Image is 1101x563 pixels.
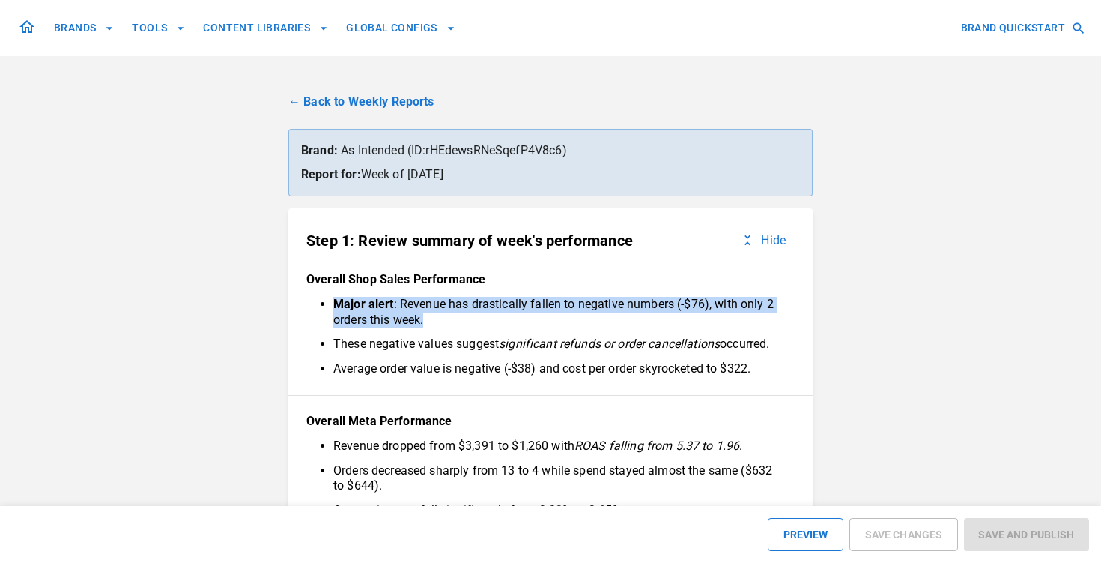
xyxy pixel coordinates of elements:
[768,518,843,551] button: PREVIEW
[333,297,783,328] li: : Revenue has drastically fallen to negative numbers (-$76), with only 2 orders this week.
[306,272,795,288] p: Overall Shop Sales Performance
[955,14,1089,42] button: BRAND QUICKSTART
[574,439,739,453] em: ROAS falling from 5.37 to 1.96
[333,337,783,352] li: These negative values suggest occurred.
[301,166,800,184] p: Week of [DATE]
[126,14,191,42] button: TOOLS
[301,143,338,157] strong: Brand:
[288,93,813,111] a: ← Back to Weekly Reports
[333,463,783,495] li: Orders decreased sharply from 13 to 4 while spend stayed almost the same ($632 to $644).
[333,297,394,311] strong: Major alert
[306,414,795,430] p: Overall Meta Performance
[333,503,783,519] li: Conversion rate fell significantly from 2.22% to 0.65%.
[197,14,334,42] button: CONTENT LIBRARIES
[731,226,795,254] button: Hide
[499,337,720,351] em: significant refunds or order cancellations
[306,232,633,250] p: Step 1: Review summary of week's performance
[301,142,800,160] p: As Intended (ID: rHEdewsRNeSqefP4V8c6 )
[48,14,120,42] button: BRANDS
[761,233,786,247] p: Hide
[333,439,783,454] li: Revenue dropped from $3,391 to $1,260 with .
[301,167,361,181] strong: Report for:
[340,14,461,42] button: GLOBAL CONFIGS
[333,361,783,377] li: Average order value is negative (-$38) and cost per order skyrocketed to $322.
